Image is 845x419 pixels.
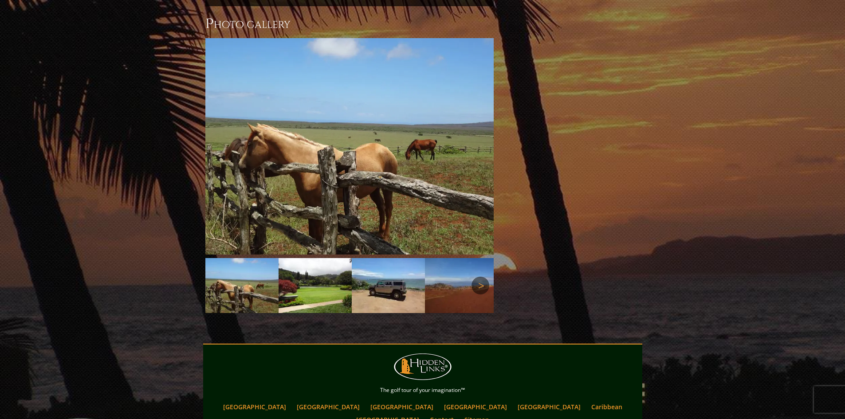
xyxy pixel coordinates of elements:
a: [GEOGRAPHIC_DATA] [292,400,364,413]
h3: Photo Gallery [205,15,494,33]
a: Caribbean [587,400,627,413]
p: The golf tour of your imagination™ [205,385,640,395]
a: [GEOGRAPHIC_DATA] [440,400,511,413]
a: [GEOGRAPHIC_DATA] [513,400,585,413]
a: [GEOGRAPHIC_DATA] [366,400,438,413]
a: Next [472,277,489,294]
a: [GEOGRAPHIC_DATA] [219,400,291,413]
